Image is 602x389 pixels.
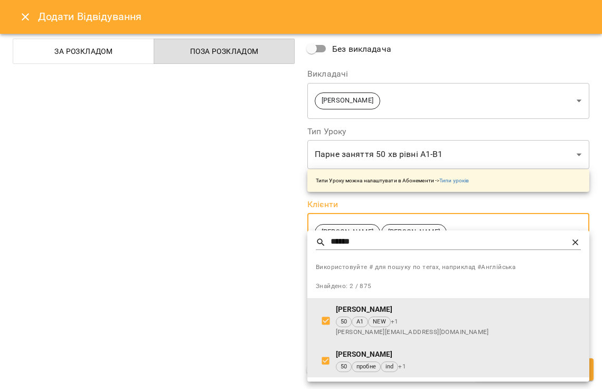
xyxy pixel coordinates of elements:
span: Використовуйте # для пошуку по тегах, наприклад #Англійська [316,262,581,273]
span: + 1 [391,317,399,327]
span: ind [381,363,398,372]
span: 50 [336,363,351,372]
span: 50 [336,318,351,327]
span: A1 [352,318,368,327]
span: + 1 [398,362,406,372]
span: [PERSON_NAME][EMAIL_ADDRESS][DOMAIN_NAME] [336,327,581,338]
p: [PERSON_NAME] [336,349,581,360]
span: Знайдено: 2 / 875 [316,282,372,290]
span: NEW [369,318,390,327]
span: пробне [352,363,380,372]
p: [PERSON_NAME] [336,304,581,315]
